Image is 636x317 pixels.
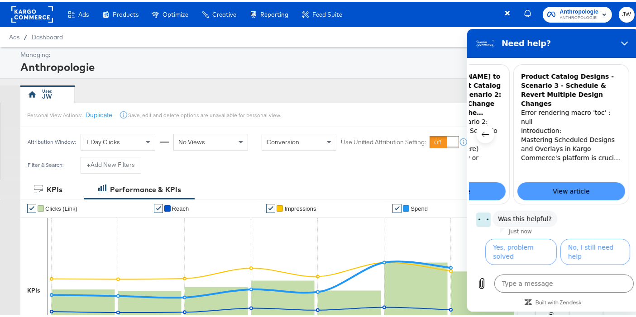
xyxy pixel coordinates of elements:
[267,136,299,144] span: Conversion
[411,203,428,210] span: Spend
[87,159,91,167] strong: +
[47,183,62,193] div: KPIs
[172,203,189,210] span: Reach
[20,49,632,57] div: Managing:
[113,9,139,16] span: Products
[86,109,112,118] button: Duplicate
[392,202,402,211] a: ✔
[81,155,141,171] button: +Add New Filters
[19,32,32,39] span: /
[128,110,281,117] div: Save, edit and delete options are unavailable for personal view.
[619,5,635,21] button: JW
[543,5,612,21] button: AnthropologieANTHROPOLOGIE
[212,9,236,16] span: Creative
[27,137,76,143] div: Attribution Window:
[43,90,53,99] div: JW
[78,9,89,16] span: Ads
[86,136,120,144] span: 1 Day Clicks
[178,136,205,144] span: No Views
[312,9,342,16] span: Feed Suite
[560,5,598,15] span: Anthropologie
[20,57,632,73] div: Anthropologie
[163,9,188,16] span: Optimize
[560,13,598,20] span: ANTHROPOLOGIE
[27,284,40,293] div: KPIs
[45,203,77,210] span: Clicks (Link)
[154,202,163,211] a: ✔
[260,9,288,16] span: Reporting
[341,136,426,145] label: Use Unified Attribution Setting:
[110,183,181,193] div: Performance & KPIs
[32,32,63,39] a: Dashboard
[622,8,631,18] span: JW
[284,203,316,210] span: Impressions
[266,202,275,211] a: ✔
[27,110,82,117] div: Personal View Actions:
[27,160,64,166] div: Filter & Search:
[27,202,36,211] a: ✔
[9,32,19,39] span: Ads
